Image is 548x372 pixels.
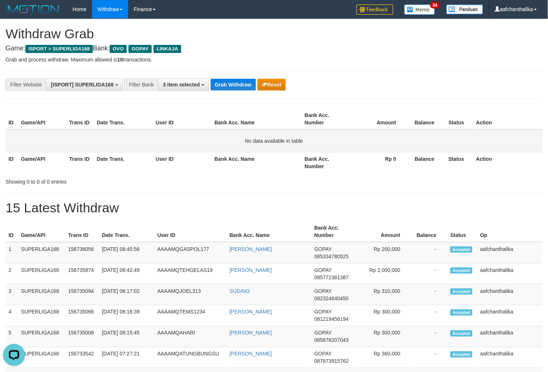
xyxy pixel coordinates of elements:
[154,284,226,305] td: AAAAMQJOEL313
[315,295,349,301] span: Copy 082324640450 to clipboard
[356,4,393,15] img: Feedback.jpg
[411,284,447,305] td: -
[446,4,483,14] img: panduan.png
[257,79,286,91] button: Reset
[411,263,447,284] td: -
[229,288,250,294] a: SUGINO
[350,109,407,130] th: Amount
[358,347,412,368] td: Rp 360,000
[358,221,412,242] th: Amount
[154,221,226,242] th: User ID
[6,45,542,52] h4: Game: Bank:
[229,351,272,357] a: [PERSON_NAME]
[315,254,349,259] span: Copy 085334780525 to clipboard
[358,242,412,263] td: Rp 200,000
[477,221,542,242] th: Op
[154,326,226,347] td: AAAAMQAHARI
[404,4,435,15] img: Button%20Memo.svg
[117,57,123,63] strong: 10
[65,284,99,305] td: 156735094
[18,284,65,305] td: SUPERLIGA168
[411,326,447,347] td: -
[6,26,542,41] h1: Withdraw Grab
[99,326,155,347] td: [DATE] 08:15:45
[315,288,332,294] span: GOPAY
[450,268,473,274] span: Accepted
[407,152,446,173] th: Balance
[477,263,542,284] td: aafchanthalika
[473,109,542,130] th: Action
[447,221,477,242] th: Status
[350,152,407,173] th: Rp 0
[212,109,302,130] th: Bank Acc. Name
[18,305,65,326] td: SUPERLIGA168
[411,242,447,263] td: -
[110,45,127,53] span: OVO
[450,309,473,316] span: Accepted
[6,221,18,242] th: ID
[446,152,473,173] th: Status
[211,79,256,91] button: Grab Withdraw
[65,347,99,368] td: 156733542
[226,221,311,242] th: Bank Acc. Name
[477,347,542,368] td: aafchanthalika
[6,78,46,91] div: Filter Website
[6,56,542,63] p: Grab and process withdraw. Maximum allowed is transactions.
[18,326,65,347] td: SUPERLIGA168
[6,242,18,263] td: 1
[358,305,412,326] td: Rp 300,000
[411,305,447,326] td: -
[315,274,349,280] span: Copy 085772361387 to clipboard
[124,78,158,91] div: Filter Bank
[477,326,542,347] td: aafchanthalika
[18,263,65,284] td: SUPERLIGA168
[99,221,155,242] th: Date Trans.
[18,347,65,368] td: SUPERLIGA168
[477,305,542,326] td: aafchanthalika
[6,263,18,284] td: 2
[473,152,542,173] th: Action
[477,242,542,263] td: aafchanthalika
[6,152,18,173] th: ID
[302,152,350,173] th: Bank Acc. Number
[315,351,332,357] span: GOPAY
[229,330,272,336] a: [PERSON_NAME]
[18,109,66,130] th: Game/API
[18,152,66,173] th: Game/API
[154,263,226,284] td: AAAAMQTEHGELAS19
[94,152,153,173] th: Date Trans.
[65,263,99,284] td: 156735874
[229,246,272,252] a: [PERSON_NAME]
[315,309,332,315] span: GOPAY
[315,330,332,336] span: GOPAY
[212,152,302,173] th: Bank Acc. Name
[450,351,473,358] span: Accepted
[99,347,155,368] td: [DATE] 07:27:21
[65,305,99,326] td: 156735066
[302,109,350,130] th: Bank Acc. Number
[51,82,113,88] span: [ISPORT] SUPERLIGA168
[65,326,99,347] td: 156735008
[153,109,212,130] th: User ID
[25,45,93,53] span: ISPORT > SUPERLIGA168
[99,263,155,284] td: [DATE] 08:42:49
[411,347,447,368] td: -
[477,284,542,305] td: aafchanthalika
[315,358,349,364] span: Copy 087873915762 to clipboard
[99,242,155,263] td: [DATE] 08:45:56
[46,78,123,91] button: [ISPORT] SUPERLIGA168
[65,221,99,242] th: Trans ID
[450,247,473,253] span: Accepted
[6,326,18,347] td: 5
[315,316,349,322] span: Copy 081219456194 to clipboard
[407,109,446,130] th: Balance
[65,242,99,263] td: 156736056
[99,284,155,305] td: [DATE] 08:17:02
[154,45,181,53] span: LINKAJA
[358,263,412,284] td: Rp 2,000,000
[450,288,473,295] span: Accepted
[315,267,332,273] span: GOPAY
[411,221,447,242] th: Balance
[3,3,25,25] button: Open LiveChat chat widget
[99,305,155,326] td: [DATE] 08:16:39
